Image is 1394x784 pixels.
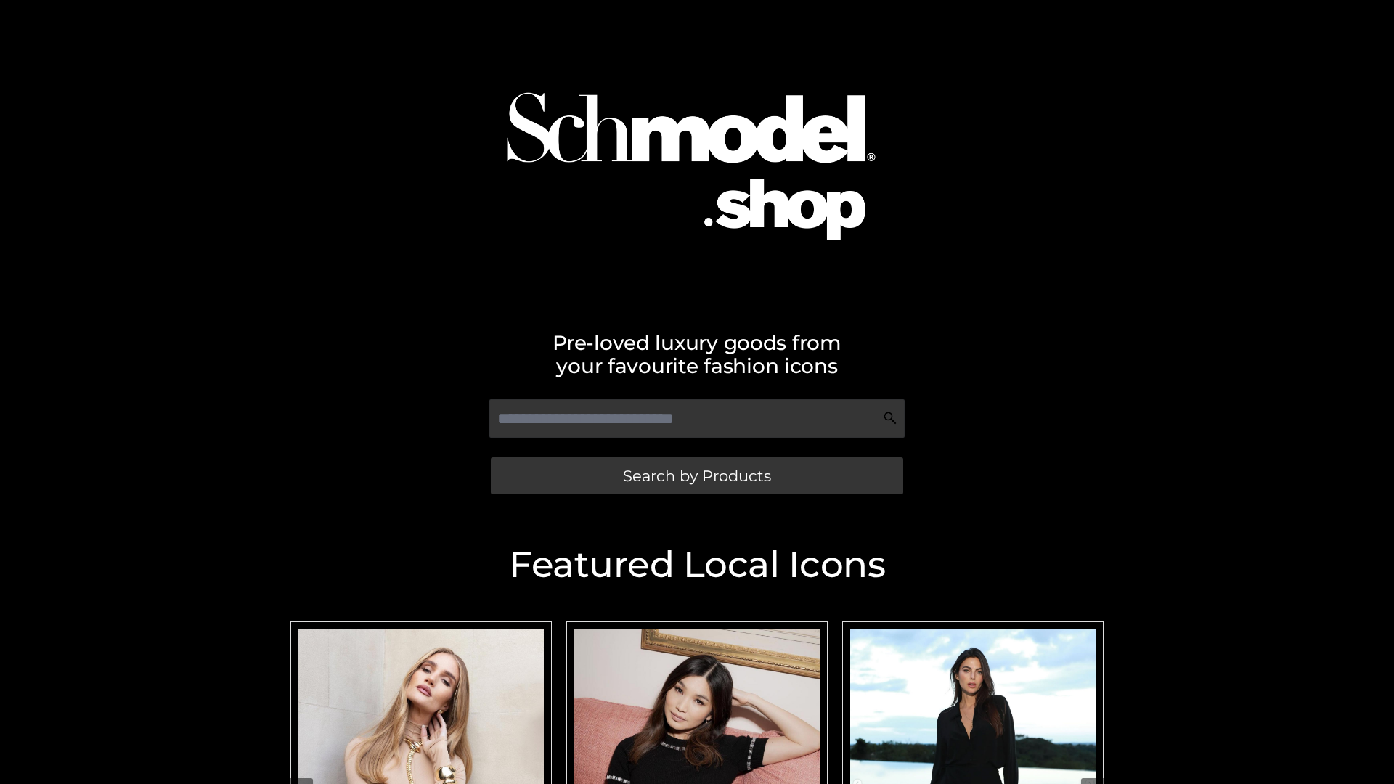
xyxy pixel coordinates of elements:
img: Search Icon [883,411,897,425]
a: Search by Products [491,457,903,494]
h2: Pre-loved luxury goods from your favourite fashion icons [283,331,1111,377]
span: Search by Products [623,468,771,483]
h2: Featured Local Icons​ [283,547,1111,583]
